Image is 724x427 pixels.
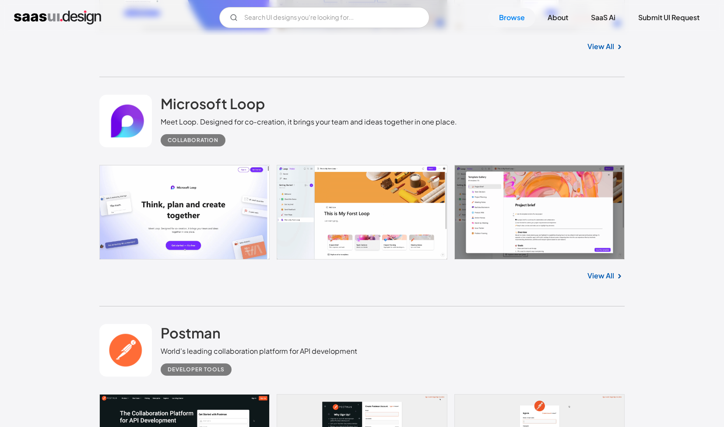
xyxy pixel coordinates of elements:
a: SaaS Ai [580,8,626,27]
a: View All [587,41,614,52]
a: Submit UI Request [628,8,710,27]
a: About [537,8,579,27]
input: Search UI designs you're looking for... [219,7,429,28]
a: Browse [489,8,535,27]
h2: Postman [161,324,221,342]
div: Developer tools [168,364,225,375]
h2: Microsoft Loop [161,95,265,112]
form: Email Form [219,7,429,28]
div: Collaboration [168,135,218,146]
a: View All [587,270,614,281]
div: Meet Loop. Designed for co-creation, it brings your team and ideas together in one place. [161,117,457,127]
a: Microsoft Loop [161,95,265,117]
div: World's leading collaboration platform for API development [161,346,357,356]
a: Postman [161,324,221,346]
a: home [14,11,101,25]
